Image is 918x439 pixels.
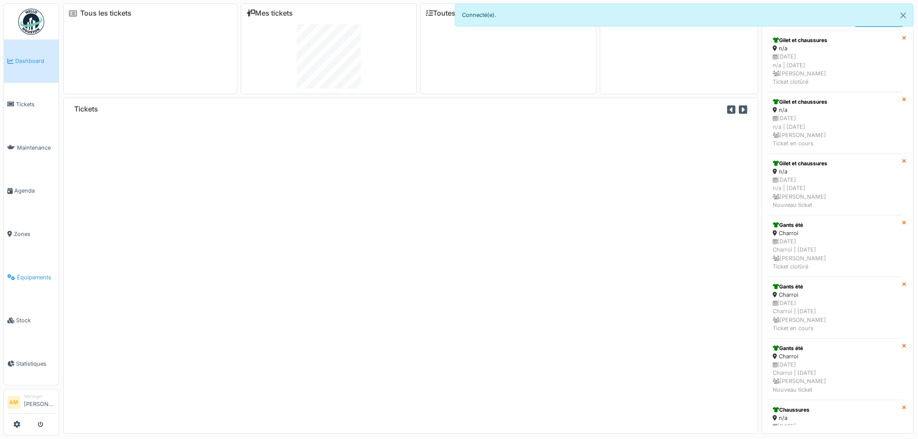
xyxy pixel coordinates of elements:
[767,215,902,277] a: Gants été Charroi [DATE]Charroi | [DATE] [PERSON_NAME]Ticket clotûré
[14,187,55,195] span: Agenda
[17,144,55,152] span: Maintenance
[16,316,55,324] span: Stock
[773,160,897,167] div: Gilet et chaussures
[24,393,55,400] div: Manager
[16,360,55,368] span: Statistiques
[4,342,59,386] a: Statistiques
[894,4,913,27] button: Close
[4,83,59,126] a: Tickets
[773,167,897,176] div: n/a
[16,100,55,108] span: Tickets
[773,414,897,422] div: n/a
[773,360,897,394] div: [DATE] Charroi | [DATE] [PERSON_NAME] Nouveau ticket
[773,344,897,352] div: Gants été
[773,299,897,332] div: [DATE] Charroi | [DATE] [PERSON_NAME] Ticket en cours
[773,36,897,44] div: Gilet et chaussures
[773,283,897,291] div: Gants été
[767,338,902,400] a: Gants été Charroi [DATE]Charroi | [DATE] [PERSON_NAME]Nouveau ticket
[773,106,897,114] div: n/a
[773,176,897,209] div: [DATE] n/a | [DATE] [PERSON_NAME] Nouveau ticket
[4,39,59,83] a: Dashboard
[773,114,897,147] div: [DATE] n/a | [DATE] [PERSON_NAME] Ticket en cours
[773,52,897,86] div: [DATE] n/a | [DATE] [PERSON_NAME] Ticket clotûré
[767,92,902,154] a: Gilet et chaussures n/a [DATE]n/a | [DATE] [PERSON_NAME]Ticket en cours
[767,154,902,215] a: Gilet et chaussures n/a [DATE]n/a | [DATE] [PERSON_NAME]Nouveau ticket
[14,230,55,238] span: Zones
[15,57,55,65] span: Dashboard
[246,9,293,17] a: Mes tickets
[74,105,98,113] h6: Tickets
[4,299,59,342] a: Stock
[773,406,897,414] div: Chaussures
[773,352,897,360] div: Charroi
[773,221,897,229] div: Gants été
[4,256,59,299] a: Équipements
[773,237,897,271] div: [DATE] Charroi | [DATE] [PERSON_NAME] Ticket clotûré
[773,291,897,299] div: Charroi
[80,9,131,17] a: Tous les tickets
[4,126,59,169] a: Maintenance
[773,229,897,237] div: Charroi
[426,9,491,17] a: Toutes les tâches
[7,396,20,409] li: AM
[455,3,914,26] div: Connecté(e).
[767,30,902,92] a: Gilet et chaussures n/a [DATE]n/a | [DATE] [PERSON_NAME]Ticket clotûré
[773,98,897,106] div: Gilet et chaussures
[767,277,902,338] a: Gants été Charroi [DATE]Charroi | [DATE] [PERSON_NAME]Ticket en cours
[773,44,897,52] div: n/a
[7,393,55,414] a: AM Manager[PERSON_NAME]
[4,169,59,213] a: Agenda
[18,9,44,35] img: Badge_color-CXgf-gQk.svg
[24,393,55,412] li: [PERSON_NAME]
[17,273,55,282] span: Équipements
[4,213,59,256] a: Zones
